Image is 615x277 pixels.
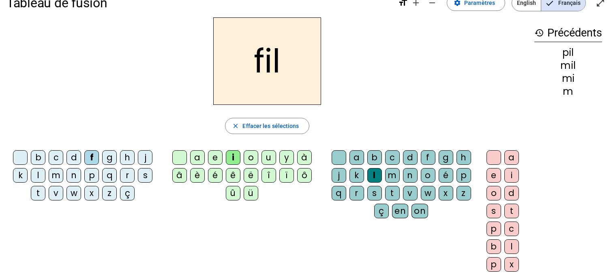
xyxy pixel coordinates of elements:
div: x [439,186,453,200]
div: x [504,257,519,272]
div: i [504,168,519,183]
div: pil [534,48,602,58]
div: è [190,168,205,183]
div: r [349,186,364,200]
div: w [421,186,435,200]
div: l [367,168,382,183]
div: g [102,150,117,165]
div: p [456,168,471,183]
div: p [486,222,501,236]
div: z [102,186,117,200]
div: i [226,150,240,165]
div: l [504,239,519,254]
div: mil [534,61,602,70]
div: o [421,168,435,183]
div: v [403,186,418,200]
div: b [367,150,382,165]
div: u [261,150,276,165]
div: a [349,150,364,165]
button: Effacer les sélections [225,118,309,134]
div: b [31,150,45,165]
div: ç [374,204,389,218]
div: en [392,204,408,218]
div: a [190,150,205,165]
div: s [367,186,382,200]
div: f [421,150,435,165]
div: t [504,204,519,218]
mat-icon: close [232,122,239,130]
div: k [13,168,28,183]
div: b [486,239,501,254]
div: h [120,150,135,165]
div: d [403,150,418,165]
div: é [439,168,453,183]
div: r [120,168,135,183]
div: p [84,168,99,183]
div: ü [244,186,258,200]
div: f [84,150,99,165]
div: q [102,168,117,183]
div: y [279,150,294,165]
div: m [385,168,400,183]
div: q [332,186,346,200]
div: s [486,204,501,218]
div: x [84,186,99,200]
div: z [456,186,471,200]
div: o [244,150,258,165]
h3: Précédents [534,24,602,42]
div: c [504,222,519,236]
div: ç [120,186,135,200]
div: à [297,150,312,165]
div: w [66,186,81,200]
div: m [534,87,602,96]
div: t [31,186,45,200]
div: c [385,150,400,165]
div: ê [226,168,240,183]
div: on [411,204,428,218]
div: d [504,186,519,200]
div: n [403,168,418,183]
div: ë [244,168,258,183]
div: l [31,168,45,183]
h2: fil [213,17,321,105]
div: g [439,150,453,165]
span: Effacer les sélections [242,121,299,131]
div: e [486,168,501,183]
div: û [226,186,240,200]
div: e [208,150,223,165]
div: c [49,150,63,165]
div: ï [279,168,294,183]
div: m [49,168,63,183]
div: t [385,186,400,200]
div: s [138,168,152,183]
div: p [486,257,501,272]
div: v [49,186,63,200]
div: d [66,150,81,165]
div: î [261,168,276,183]
div: h [456,150,471,165]
mat-icon: history [534,28,544,38]
div: a [504,150,519,165]
div: n [66,168,81,183]
div: é [208,168,223,183]
div: k [349,168,364,183]
div: j [138,150,152,165]
div: o [486,186,501,200]
div: j [332,168,346,183]
div: mi [534,74,602,83]
div: ô [297,168,312,183]
div: â [172,168,187,183]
